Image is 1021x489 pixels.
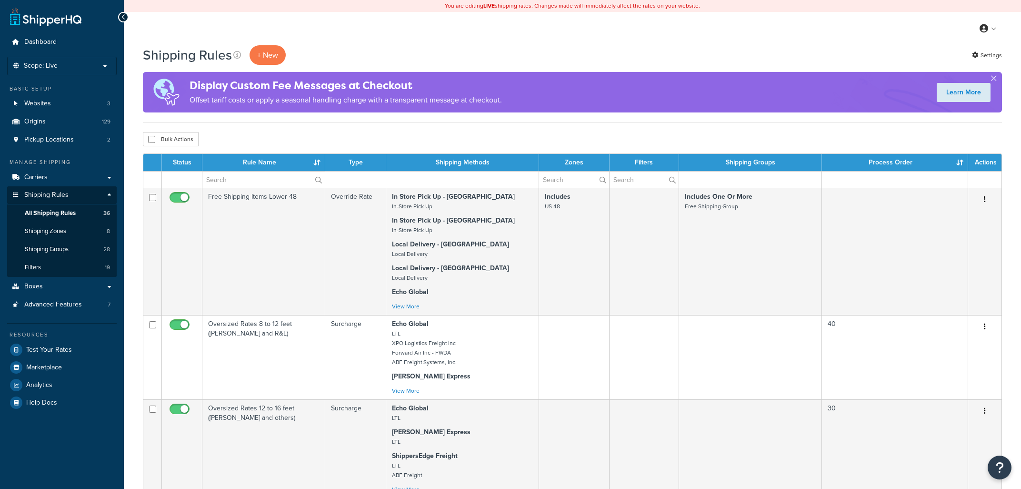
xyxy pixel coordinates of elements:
p: + New [250,45,286,65]
input: Search [610,172,679,188]
strong: Echo Global [392,287,429,297]
li: Advanced Features [7,296,117,314]
div: Basic Setup [7,85,117,93]
a: Websites 3 [7,95,117,112]
a: Advanced Features 7 [7,296,117,314]
span: Carriers [24,173,48,182]
a: Settings [972,49,1002,62]
span: 19 [105,264,110,272]
div: Manage Shipping [7,158,117,166]
input: Search [202,172,325,188]
td: Free Shipping Items Lower 48 [202,188,325,315]
li: Websites [7,95,117,112]
th: Rule Name : activate to sort column ascending [202,154,325,171]
span: 7 [108,301,110,309]
a: All Shipping Rules 36 [7,204,117,222]
th: Shipping Groups [679,154,822,171]
a: Help Docs [7,394,117,411]
li: Origins [7,113,117,131]
strong: [PERSON_NAME] Express [392,371,470,381]
span: Test Your Rates [26,346,72,354]
span: Origins [24,118,46,126]
li: Filters [7,259,117,276]
a: Shipping Rules [7,186,117,204]
th: Filters [610,154,680,171]
span: 2 [107,136,110,144]
th: Zones [539,154,610,171]
small: LTL XPO Logistics Freight Inc Forward Air Inc - FWDA ABF Freight Systems, Inc. [392,329,457,367]
span: Filters [25,264,41,272]
div: Resources [7,331,117,339]
td: Oversized Rates 8 to 12 feet ([PERSON_NAME] and R&L) [202,315,325,399]
small: Local Delivery [392,274,428,282]
a: Boxes [7,278,117,295]
span: 129 [102,118,110,126]
span: Scope: Live [24,62,58,70]
p: Offset tariff costs or apply a seasonal handling charge with a transparent message at checkout. [190,93,502,107]
th: Actions [968,154,1001,171]
a: Dashboard [7,33,117,51]
a: Analytics [7,377,117,394]
span: Marketplace [26,364,62,372]
td: 40 [822,315,968,399]
th: Type [325,154,386,171]
small: US 48 [545,202,560,211]
strong: Local Delivery - [GEOGRAPHIC_DATA] [392,239,509,249]
span: 28 [103,245,110,254]
a: Shipping Groups 28 [7,241,117,258]
h4: Display Custom Fee Messages at Checkout [190,78,502,93]
th: Status [162,154,202,171]
b: LIVE [483,1,495,10]
th: Process Order : activate to sort column ascending [822,154,968,171]
button: Bulk Actions [143,132,199,146]
span: Shipping Zones [25,227,66,235]
small: LTL [392,438,400,446]
strong: ShippersEdge Freight [392,451,458,461]
strong: In Store Pick Up - [GEOGRAPHIC_DATA] [392,215,515,225]
strong: Local Delivery - [GEOGRAPHIC_DATA] [392,263,509,273]
li: Marketplace [7,359,117,376]
li: All Shipping Rules [7,204,117,222]
span: Analytics [26,381,52,389]
a: Test Your Rates [7,341,117,358]
span: Dashboard [24,38,57,46]
input: Search [539,172,609,188]
span: Shipping Groups [25,245,69,254]
strong: Includes One Or More [685,192,752,202]
strong: Echo Global [392,319,429,329]
span: Help Docs [26,399,57,407]
small: LTL ABF Freight [392,461,422,479]
strong: Includes [545,192,571,202]
a: Carriers [7,169,117,186]
li: Shipping Rules [7,186,117,277]
span: Websites [24,100,51,108]
li: Shipping Zones [7,223,117,240]
li: Shipping Groups [7,241,117,258]
strong: In Store Pick Up - [GEOGRAPHIC_DATA] [392,192,515,202]
button: Open Resource Center [988,456,1011,479]
a: Learn More [937,83,991,102]
td: Override Rate [325,188,386,315]
strong: Echo Global [392,403,429,413]
a: View More [392,302,420,311]
a: Origins 129 [7,113,117,131]
td: Surcharge [325,315,386,399]
small: In-Store Pick Up [392,202,432,211]
img: duties-banner-06bc72dcb5fe05cb3f9472aba00be2ae8eb53ab6f0d8bb03d382ba314ac3c341.png [143,72,190,112]
a: Filters 19 [7,259,117,276]
span: 36 [103,209,110,217]
a: Pickup Locations 2 [7,131,117,149]
small: Local Delivery [392,250,428,258]
small: In-Store Pick Up [392,226,432,234]
span: 3 [107,100,110,108]
a: Shipping Zones 8 [7,223,117,240]
small: Free Shipping Group [685,202,738,211]
small: LTL [392,414,400,422]
li: Pickup Locations [7,131,117,149]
